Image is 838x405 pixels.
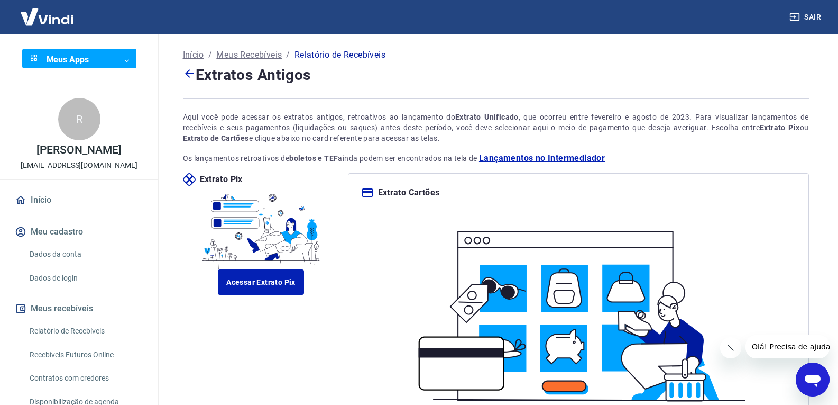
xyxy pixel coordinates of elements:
a: Contratos com credores [25,367,145,389]
strong: boletos e TEF [289,154,338,163]
a: Meus Recebíveis [216,49,282,61]
img: ilustrapix.38d2ed8fdf785898d64e9b5bf3a9451d.svg [198,186,324,269]
strong: Extrato de Cartões [183,134,249,142]
iframe: Botão para abrir a janela de mensagens [796,363,830,397]
button: Meu cadastro [13,220,145,244]
p: / [208,49,212,61]
iframe: Mensagem da empresa [745,335,830,358]
p: Relatório de Recebíveis [294,49,385,61]
a: Início [13,188,145,212]
div: Aqui você pode acessar os extratos antigos, retroativos ao lançamento do , que ocorreu entre feve... [183,112,809,143]
iframe: Fechar mensagem [720,337,741,358]
a: Relatório de Recebíveis [25,320,145,342]
strong: Extrato Pix [760,123,800,132]
strong: Extrato Unificado [455,113,519,121]
a: Acessar Extrato Pix [218,269,304,295]
a: Início [183,49,204,61]
a: Recebíveis Futuros Online [25,344,145,366]
span: Olá! Precisa de ajuda? [6,7,89,16]
div: R [58,98,100,140]
p: [EMAIL_ADDRESS][DOMAIN_NAME] [21,160,137,171]
h4: Extratos Antigos [183,64,809,86]
a: Dados de login [25,267,145,289]
p: / [286,49,290,61]
a: Dados da conta [25,244,145,265]
p: Os lançamentos retroativos de ainda podem ser encontrados na tela de [183,152,809,165]
img: Vindi [13,1,81,33]
a: Lançamentos no Intermediador [479,152,605,165]
p: Extrato Cartões [378,186,440,199]
button: Sair [787,7,825,27]
p: [PERSON_NAME] [36,145,121,156]
p: Extrato Pix [200,173,243,186]
button: Meus recebíveis [13,297,145,320]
